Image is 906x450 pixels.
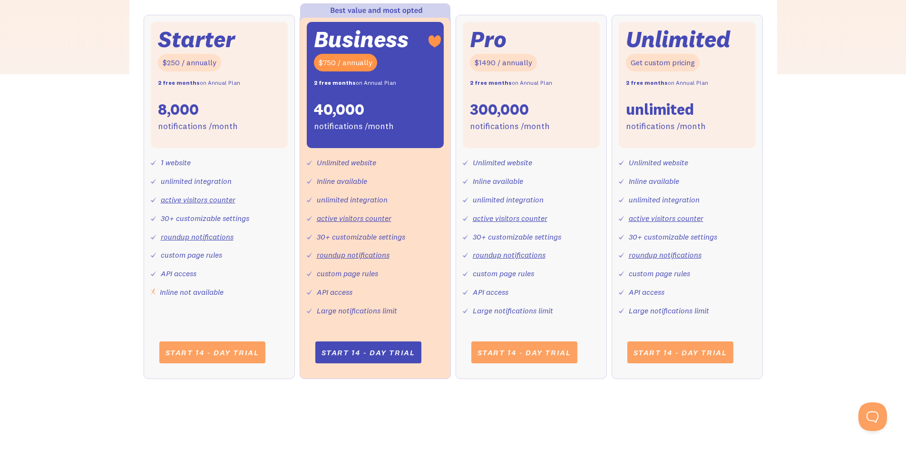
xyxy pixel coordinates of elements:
div: 30+ customizable settings [161,211,249,225]
a: roundup notifications [473,250,546,260]
div: Inline available [317,174,367,188]
div: on Annual Plan [626,76,708,90]
div: 30+ customizable settings [629,230,717,244]
div: notifications /month [158,120,238,133]
a: Start 14 - day trial [627,341,733,363]
div: Large notifications limit [473,304,553,318]
div: Get custom pricing [626,54,700,71]
a: active visitors counter [473,213,547,223]
div: Unlimited website [473,156,532,170]
div: 1 website [161,156,191,170]
div: Inline not available [160,285,224,299]
a: Start 14 - day trial [159,341,265,363]
div: Large notifications limit [629,304,709,318]
div: Inline available [629,174,679,188]
div: Unlimited [626,29,731,50]
div: notifications /month [314,120,394,133]
div: 300,000 [470,100,529,120]
div: API access [161,267,196,280]
div: notifications /month [470,120,550,133]
div: $750 / annually [314,54,377,71]
strong: 2 free months [314,79,356,86]
strong: 2 free months [470,79,512,86]
div: Business [314,29,409,50]
a: active visitors counter [629,213,703,223]
div: 30+ customizable settings [473,230,561,244]
div: unlimited integration [473,193,544,207]
div: API access [473,285,508,299]
a: roundup notifications [161,232,234,241]
div: custom page rules [161,248,222,262]
div: 40,000 [314,100,364,120]
div: notifications /month [626,120,706,133]
strong: 2 free months [158,79,200,86]
a: Start 14 - day trial [471,341,577,363]
div: on Annual Plan [314,76,396,90]
div: Unlimited website [317,156,376,170]
div: on Annual Plan [158,76,240,90]
div: Pro [470,29,507,50]
div: unlimited integration [629,193,700,207]
div: custom page rules [629,267,690,280]
div: unlimited integration [317,193,388,207]
div: unlimited integration [161,174,232,188]
div: custom page rules [473,267,534,280]
a: active visitors counter [161,195,235,204]
a: active visitors counter [317,213,391,223]
iframe: Toggle Customer Support [858,402,887,431]
div: 30+ customizable settings [317,230,405,244]
div: Large notifications limit [317,304,397,318]
div: API access [629,285,664,299]
div: unlimited [626,100,694,120]
div: on Annual Plan [470,76,552,90]
div: $1490 / annually [470,54,537,71]
div: Inline available [473,174,523,188]
div: Unlimited website [629,156,688,170]
div: API access [317,285,352,299]
a: Start 14 - day trial [315,341,421,363]
div: 8,000 [158,100,199,120]
a: roundup notifications [629,250,701,260]
div: custom page rules [317,267,378,280]
strong: 2 free months [626,79,668,86]
a: roundup notifications [317,250,390,260]
div: Starter [158,29,235,50]
div: $250 / annually [158,54,221,71]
